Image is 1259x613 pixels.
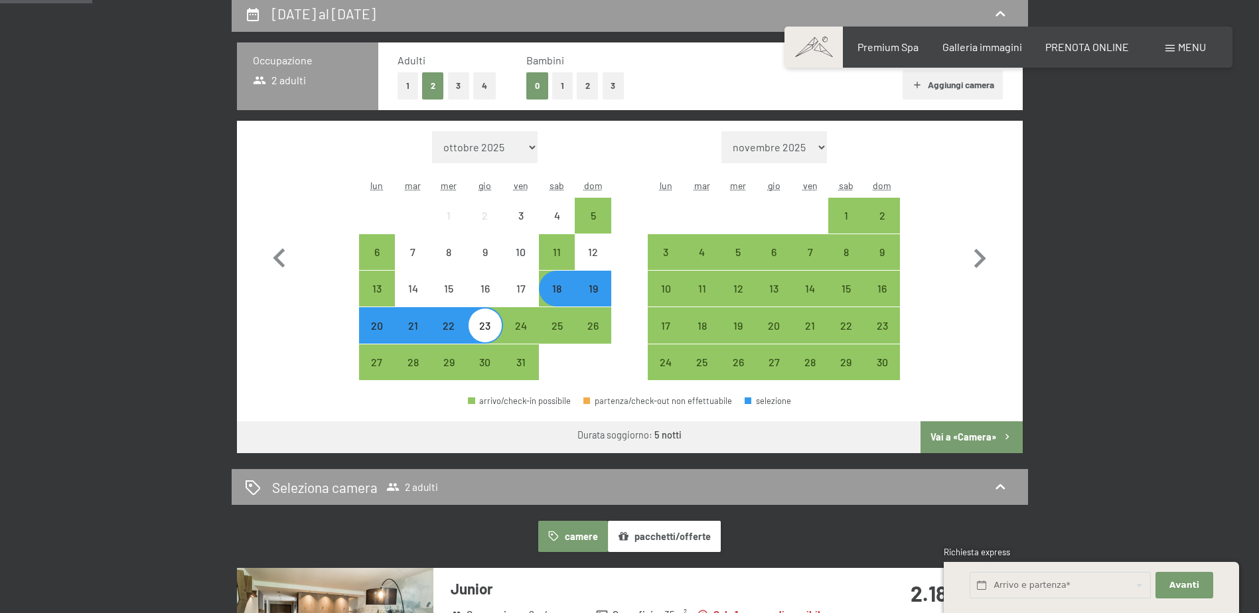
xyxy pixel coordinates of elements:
[793,357,826,390] div: 28
[432,210,465,243] div: 1
[830,283,863,316] div: 15
[395,234,431,270] div: Tue Oct 07 2025
[260,131,299,381] button: Mese precedente
[684,234,720,270] div: Tue Nov 04 2025
[828,234,864,270] div: arrivo/check-in possibile
[360,283,394,316] div: 13
[960,131,999,381] button: Mese successivo
[253,53,362,68] h3: Occupazione
[504,357,538,390] div: 31
[864,271,900,306] div: arrivo/check-in possibile
[552,72,573,100] button: 1
[469,210,502,243] div: 2
[272,478,378,497] h2: Seleziona camera
[431,271,467,306] div: Wed Oct 15 2025
[649,247,682,280] div: 3
[359,271,395,306] div: Mon Oct 13 2025
[467,307,503,343] div: arrivo/check-in possibile
[757,357,790,390] div: 27
[830,210,863,243] div: 1
[467,271,503,306] div: Thu Oct 16 2025
[395,307,431,343] div: arrivo/check-in possibile
[395,344,431,380] div: Tue Oct 28 2025
[942,40,1022,53] a: Galleria immagini
[857,40,919,53] a: Premium Spa
[649,320,682,354] div: 17
[864,234,900,270] div: arrivo/check-in possibile
[830,320,863,354] div: 22
[504,320,538,354] div: 24
[1045,40,1129,53] a: PRENOTA ONLINE
[864,271,900,306] div: Sun Nov 16 2025
[721,320,755,354] div: 19
[539,307,575,343] div: Sat Oct 25 2025
[431,198,467,234] div: arrivo/check-in non effettuabile
[575,307,611,343] div: Sun Oct 26 2025
[467,234,503,270] div: arrivo/check-in non effettuabile
[730,180,746,191] abbr: mercoledì
[395,271,431,306] div: Tue Oct 14 2025
[873,180,891,191] abbr: domenica
[503,271,539,306] div: arrivo/check-in non effettuabile
[539,271,575,306] div: arrivo/check-in possibile
[575,307,611,343] div: arrivo/check-in possibile
[469,320,502,354] div: 23
[721,247,755,280] div: 5
[757,320,790,354] div: 20
[395,307,431,343] div: Tue Oct 21 2025
[467,307,503,343] div: Thu Oct 23 2025
[792,234,828,270] div: Fri Nov 07 2025
[684,307,720,343] div: arrivo/check-in possibile
[526,54,564,66] span: Bambini
[550,180,564,191] abbr: sabato
[793,320,826,354] div: 21
[865,247,899,280] div: 9
[1169,579,1199,591] span: Avanti
[576,320,609,354] div: 26
[432,357,465,390] div: 29
[431,234,467,270] div: Wed Oct 08 2025
[577,72,599,100] button: 2
[398,54,425,66] span: Adulti
[649,283,682,316] div: 10
[359,307,395,343] div: Mon Oct 20 2025
[792,234,828,270] div: arrivo/check-in possibile
[648,344,684,380] div: Mon Nov 24 2025
[721,357,755,390] div: 26
[467,198,503,234] div: Thu Oct 02 2025
[756,271,792,306] div: arrivo/check-in possibile
[756,344,792,380] div: arrivo/check-in possibile
[540,320,573,354] div: 25
[684,307,720,343] div: Tue Nov 18 2025
[684,344,720,380] div: Tue Nov 25 2025
[514,180,528,191] abbr: venerdì
[684,344,720,380] div: arrivo/check-in possibile
[792,307,828,343] div: arrivo/check-in possibile
[648,234,684,270] div: arrivo/check-in possibile
[720,344,756,380] div: Wed Nov 26 2025
[503,271,539,306] div: Fri Oct 17 2025
[467,344,503,380] div: arrivo/check-in possibile
[467,234,503,270] div: Thu Oct 09 2025
[864,307,900,343] div: Sun Nov 23 2025
[469,357,502,390] div: 30
[540,247,573,280] div: 11
[865,320,899,354] div: 23
[539,198,575,234] div: arrivo/check-in non effettuabile
[432,283,465,316] div: 15
[503,307,539,343] div: Fri Oct 24 2025
[503,344,539,380] div: Fri Oct 31 2025
[648,307,684,343] div: arrivo/check-in possibile
[360,357,394,390] div: 27
[431,344,467,380] div: arrivo/check-in possibile
[370,180,383,191] abbr: lunedì
[539,271,575,306] div: Sat Oct 18 2025
[720,234,756,270] div: arrivo/check-in possibile
[395,234,431,270] div: arrivo/check-in non effettuabile
[903,70,1003,100] button: Aggiungi camera
[686,247,719,280] div: 4
[583,397,732,405] div: partenza/check-out non effettuabile
[395,271,431,306] div: arrivo/check-in non effettuabile
[603,72,625,100] button: 3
